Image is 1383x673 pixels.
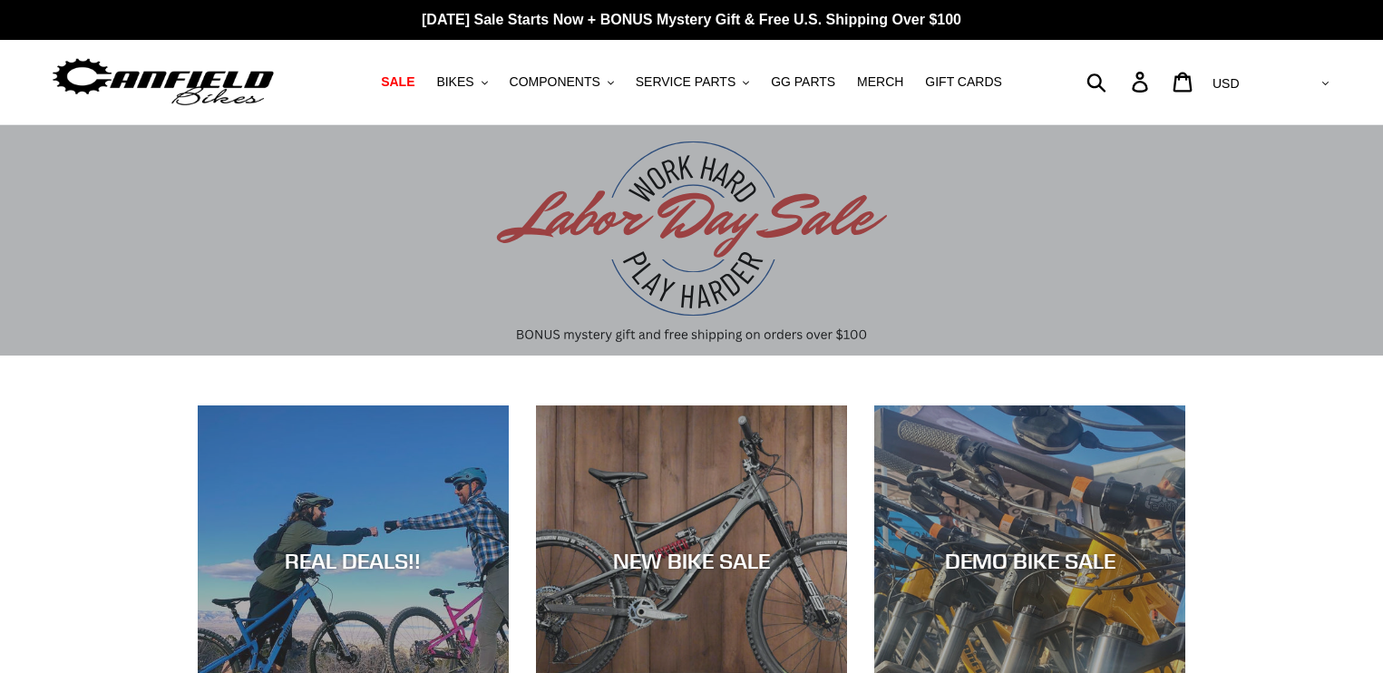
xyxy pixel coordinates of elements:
[510,74,600,90] span: COMPONENTS
[501,70,623,94] button: COMPONENTS
[536,548,847,574] div: NEW BIKE SALE
[874,548,1185,574] div: DEMO BIKE SALE
[436,74,473,90] span: BIKES
[198,548,509,574] div: REAL DEALS!!
[636,74,735,90] span: SERVICE PARTS
[1096,62,1143,102] input: Search
[381,74,414,90] span: SALE
[762,70,844,94] a: GG PARTS
[627,70,758,94] button: SERVICE PARTS
[848,70,912,94] a: MERCH
[427,70,496,94] button: BIKES
[372,70,424,94] a: SALE
[50,54,277,111] img: Canfield Bikes
[916,70,1011,94] a: GIFT CARDS
[857,74,903,90] span: MERCH
[925,74,1002,90] span: GIFT CARDS
[771,74,835,90] span: GG PARTS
